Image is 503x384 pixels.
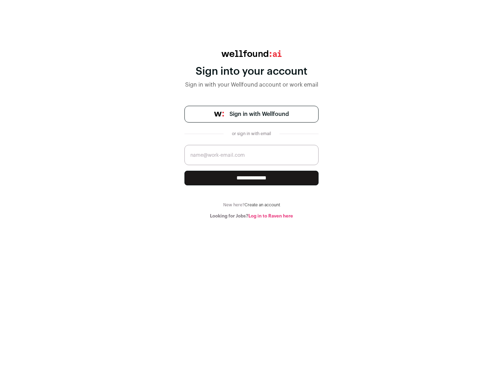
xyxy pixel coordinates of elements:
[214,112,224,117] img: wellfound-symbol-flush-black-fb3c872781a75f747ccb3a119075da62bfe97bd399995f84a933054e44a575c4.png
[248,214,293,218] a: Log in to Raven here
[184,213,319,219] div: Looking for Jobs?
[184,65,319,78] div: Sign into your account
[184,145,319,165] input: name@work-email.com
[184,106,319,123] a: Sign in with Wellfound
[245,203,280,207] a: Create an account
[229,110,289,118] span: Sign in with Wellfound
[184,81,319,89] div: Sign in with your Wellfound account or work email
[229,131,274,136] div: or sign in with email
[184,202,319,208] div: New here?
[221,50,282,57] img: wellfound:ai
